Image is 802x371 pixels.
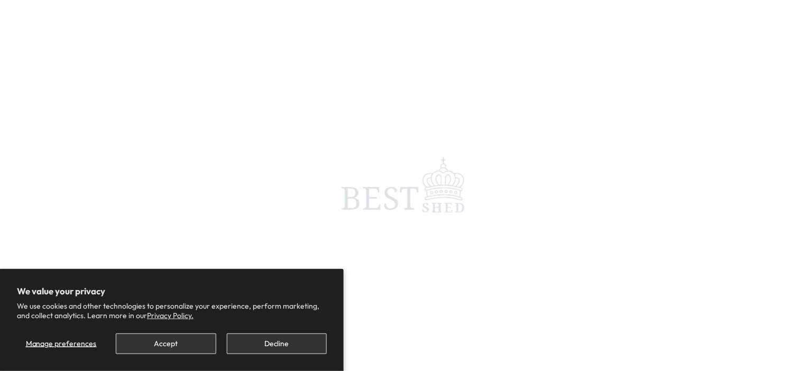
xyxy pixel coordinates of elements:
[17,333,105,354] button: Manage preferences
[17,301,327,320] p: We use cookies and other technologies to personalize your experience, perform marketing, and coll...
[147,311,193,320] a: Privacy Policy.
[227,333,327,354] button: Decline
[26,339,97,348] span: Manage preferences
[116,333,216,354] button: Accept
[17,286,327,296] h2: We value your privacy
